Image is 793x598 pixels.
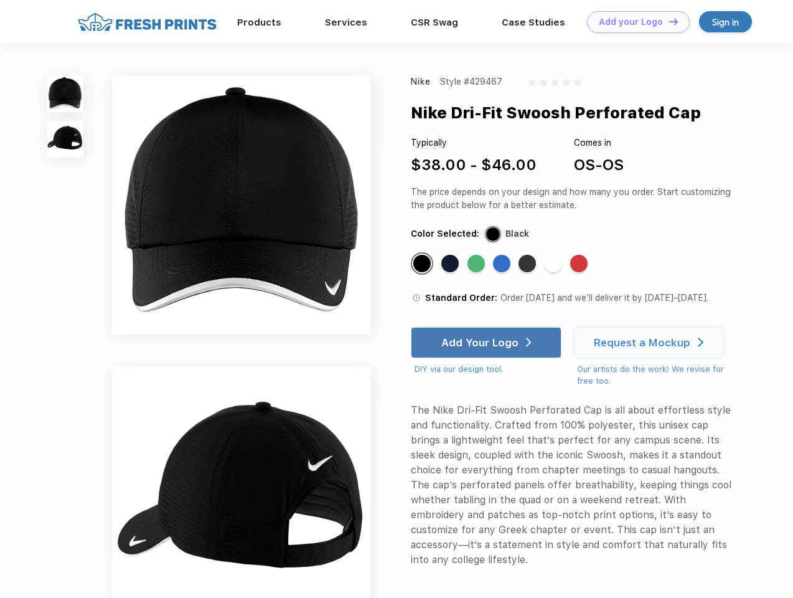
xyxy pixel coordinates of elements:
[467,255,485,272] div: Lucky Green
[411,292,422,303] img: standard order
[551,78,559,86] img: gray_star.svg
[570,255,588,272] div: University Red
[563,78,570,86] img: gray_star.svg
[669,18,678,25] img: DT
[411,186,736,212] div: The price depends on your design and how many you order. Start customizing the product below for ...
[526,338,532,347] img: white arrow
[411,75,431,88] div: Nike
[712,15,739,29] div: Sign in
[505,227,529,240] div: Black
[594,336,690,349] div: Request a Mockup
[699,11,752,32] a: Sign in
[413,255,431,272] div: Black
[500,293,708,303] span: Order [DATE] and we’ll deliver it by [DATE]–[DATE].
[47,121,83,158] img: func=resize&h=100
[411,227,479,240] div: Color Selected:
[599,17,663,27] div: Add your Logo
[411,101,701,125] div: Nike Dri-Fit Swoosh Perforated Cap
[518,255,536,272] div: Anthracite
[528,78,536,86] img: gray_star.svg
[545,255,562,272] div: White
[440,75,502,88] div: Style #429467
[441,255,459,272] div: Navy
[47,75,83,112] img: func=resize&h=100
[698,338,703,347] img: white arrow
[74,11,220,33] img: fo%20logo%202.webp
[574,154,624,176] div: OS-OS
[411,136,537,149] div: Typically
[237,17,281,28] a: Products
[415,363,561,376] div: DIY via our design tool.
[540,78,547,86] img: gray_star.svg
[411,403,736,567] div: The Nike Dri-Fit Swoosh Perforated Cap is all about effortless style and functionality. Crafted f...
[577,363,736,387] div: Our artists do the work! We revise for free too.
[493,255,510,272] div: Blue Sapphire
[574,78,581,86] img: gray_star.svg
[441,336,518,349] div: Add Your Logo
[112,75,371,335] img: func=resize&h=640
[574,136,624,149] div: Comes in
[425,293,497,303] span: Standard Order:
[411,154,537,176] div: $38.00 - $46.00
